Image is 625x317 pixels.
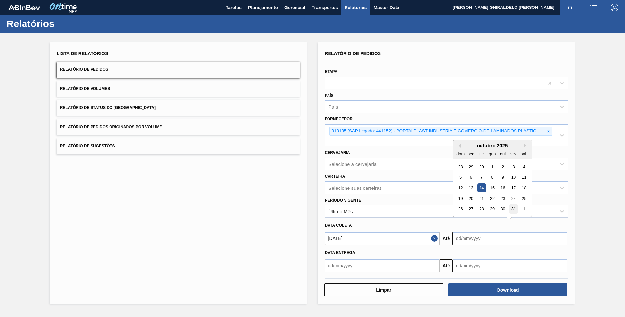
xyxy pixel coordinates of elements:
div: Choose quinta-feira, 9 de outubro de 2025 [498,173,507,182]
div: Choose quinta-feira, 30 de outubro de 2025 [498,205,507,214]
div: Choose sexta-feira, 3 de outubro de 2025 [509,162,518,171]
span: Relatório de Pedidos [325,51,381,56]
div: Choose domingo, 12 de outubro de 2025 [456,184,465,192]
input: dd/mm/yyyy [453,259,567,272]
div: Último Mês [329,209,353,214]
div: Choose quarta-feira, 1 de outubro de 2025 [488,162,497,171]
div: Choose domingo, 28 de setembro de 2025 [456,162,465,171]
div: Choose quinta-feira, 2 de outubro de 2025 [498,162,507,171]
span: Relatório de Sugestões [60,144,115,148]
div: Choose sexta-feira, 24 de outubro de 2025 [509,194,518,203]
div: País [329,104,338,110]
span: Relatório de Volumes [60,86,110,91]
label: Cervejaria [325,150,350,155]
button: Relatório de Sugestões [57,138,300,154]
div: Choose sábado, 4 de outubro de 2025 [520,162,529,171]
button: Next Month [524,143,528,148]
div: Choose sexta-feira, 17 de outubro de 2025 [509,184,518,192]
span: Transportes [312,4,338,11]
div: Choose terça-feira, 14 de outubro de 2025 [477,184,486,192]
span: Lista de Relatórios [57,51,108,56]
span: Data entrega [325,250,355,255]
div: qua [488,149,497,158]
div: dom [456,149,465,158]
div: Choose quarta-feira, 29 de outubro de 2025 [488,205,497,214]
div: qui [498,149,507,158]
div: Choose segunda-feira, 20 de outubro de 2025 [466,194,475,203]
div: sab [520,149,529,158]
span: Planejamento [248,4,278,11]
button: Limpar [324,283,443,296]
div: outubro 2025 [453,143,532,148]
button: Relatório de Volumes [57,81,300,97]
div: Choose quarta-feira, 8 de outubro de 2025 [488,173,497,182]
div: Choose domingo, 19 de outubro de 2025 [456,194,465,203]
div: Choose domingo, 5 de outubro de 2025 [456,173,465,182]
div: Choose quinta-feira, 23 de outubro de 2025 [498,194,507,203]
input: dd/mm/yyyy [325,259,440,272]
label: País [325,93,334,98]
div: Choose segunda-feira, 27 de outubro de 2025 [466,205,475,214]
div: Selecione a cervejaria [329,161,377,167]
button: Relatório de Pedidos [57,62,300,78]
div: Choose terça-feira, 28 de outubro de 2025 [477,205,486,214]
h1: Relatórios [7,20,123,27]
span: Gerencial [284,4,305,11]
button: Até [440,232,453,245]
div: ter [477,149,486,158]
div: Choose segunda-feira, 6 de outubro de 2025 [466,173,475,182]
label: Etapa [325,69,338,74]
input: dd/mm/yyyy [453,232,567,245]
div: 310135 (SAP Legado: 441152) - PORTALPLAST INDUSTRIA E COMERCIO-DE LAMINADOS PLASTICOS LTDA.- [330,127,545,135]
span: Data coleta [325,223,352,228]
img: TNhmsLtSVTkK8tSr43FrP2fwEKptu5GPRR3wAAAABJRU5ErkJggg== [8,5,40,10]
div: Choose sábado, 18 de outubro de 2025 [520,184,529,192]
div: Choose terça-feira, 7 de outubro de 2025 [477,173,486,182]
div: Choose domingo, 26 de outubro de 2025 [456,205,465,214]
button: Previous Month [456,143,461,148]
span: Relatório de Status do [GEOGRAPHIC_DATA] [60,105,156,110]
button: Download [448,283,567,296]
div: Choose sexta-feira, 31 de outubro de 2025 [509,205,518,214]
span: Relatório de Pedidos Originados por Volume [60,125,162,129]
div: Selecione suas carteiras [329,185,382,190]
button: Notificações [560,3,581,12]
div: Choose quinta-feira, 16 de outubro de 2025 [498,184,507,192]
img: Logout [611,4,618,11]
label: Carteira [325,174,345,179]
div: Choose segunda-feira, 13 de outubro de 2025 [466,184,475,192]
button: Close [431,232,440,245]
div: Choose sábado, 25 de outubro de 2025 [520,194,529,203]
div: Choose terça-feira, 30 de setembro de 2025 [477,162,486,171]
div: Choose sábado, 11 de outubro de 2025 [520,173,529,182]
div: Choose quarta-feira, 15 de outubro de 2025 [488,184,497,192]
div: Choose segunda-feira, 29 de setembro de 2025 [466,162,475,171]
button: Relatório de Pedidos Originados por Volume [57,119,300,135]
input: dd/mm/yyyy [325,232,440,245]
div: sex [509,149,518,158]
button: Até [440,259,453,272]
label: Fornecedor [325,117,353,121]
span: Relatórios [345,4,367,11]
img: userActions [590,4,598,11]
div: Choose sábado, 1 de novembro de 2025 [520,205,529,214]
span: Master Data [373,4,399,11]
span: Relatório de Pedidos [60,67,108,72]
label: Período Vigente [325,198,361,203]
div: Choose sexta-feira, 10 de outubro de 2025 [509,173,518,182]
span: Tarefas [226,4,242,11]
button: Relatório de Status do [GEOGRAPHIC_DATA] [57,100,300,116]
div: Choose terça-feira, 21 de outubro de 2025 [477,194,486,203]
div: Choose quarta-feira, 22 de outubro de 2025 [488,194,497,203]
div: seg [466,149,475,158]
div: month 2025-10 [455,161,529,214]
